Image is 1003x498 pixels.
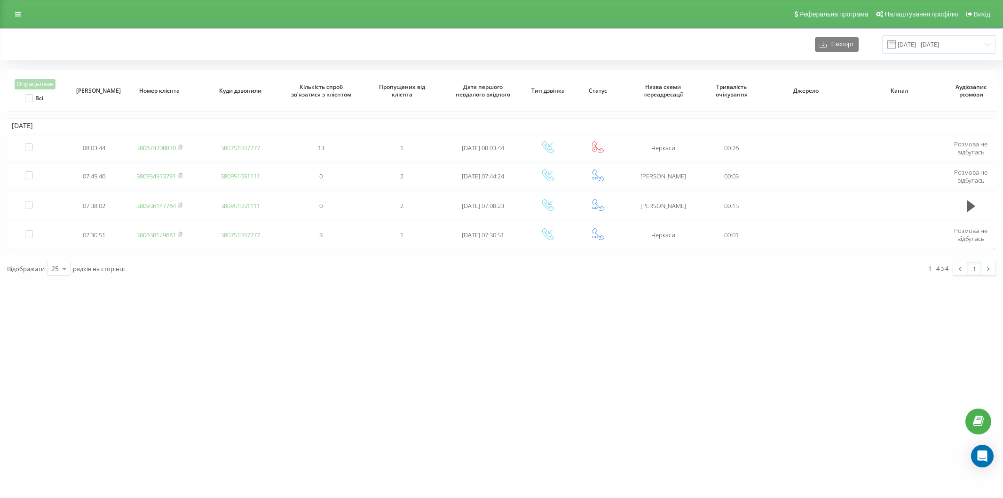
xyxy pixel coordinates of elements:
td: 07:30:51 [69,222,119,248]
td: Черкаси [623,222,703,248]
span: Відображати [7,265,45,273]
span: Вихід [974,10,990,18]
td: 08:03:44 [69,135,119,161]
span: Реферальна програма [799,10,869,18]
span: 3 [319,231,323,239]
span: Статус [580,87,616,95]
a: 380751037777 [221,144,260,152]
span: Розмова не відбулась [954,140,987,156]
a: 380936147764 [136,201,176,210]
td: 00:03 [703,163,759,190]
div: 1 - 4 з 4 [928,264,948,273]
td: Черкаси [623,135,703,161]
span: Куди дзвонили [208,87,273,95]
td: [DATE] [7,119,996,133]
td: [PERSON_NAME] [623,192,703,220]
span: рядків на сторінці [73,265,125,273]
a: 380934513791 [136,172,176,180]
span: Розмова не відбулась [954,226,987,243]
div: Open Intercom Messenger [971,445,994,467]
span: [DATE] 08:03:44 [462,144,504,152]
td: [PERSON_NAME] [623,163,703,190]
span: Аудіозапис розмови [953,83,989,98]
label: Всі [25,94,43,102]
a: 380951031111 [221,201,260,210]
span: Тривалість очікування [711,83,752,98]
td: 00:26 [703,135,759,161]
span: Тип дзвінка [530,87,566,95]
td: 07:38:02 [69,192,119,220]
a: 380638129681 [136,231,176,239]
span: [DATE] 07:30:51 [462,231,504,239]
td: 00:01 [703,222,759,248]
a: 1 [967,262,981,275]
span: Розмова не відбулась [954,168,987,185]
span: [DATE] 07:08:23 [462,201,504,210]
span: 1 [400,144,403,152]
td: 00:15 [703,192,759,220]
span: Налаштування профілю [885,10,958,18]
span: Джерело [768,87,844,95]
span: 2 [400,172,403,180]
span: [DATE] 07:44:24 [462,172,504,180]
a: 380951031111 [221,172,260,180]
span: [PERSON_NAME] [76,87,112,95]
span: 13 [318,144,324,152]
span: 2 [400,201,403,210]
a: 380674708870 [136,144,176,152]
span: Експорт [827,41,854,48]
span: Номер клієнта [127,87,192,95]
div: 25 [51,264,59,273]
span: 0 [319,172,323,180]
span: Пропущених від клієнта [370,83,434,98]
span: Назва схеми переадресації [631,83,695,98]
a: 380751037777 [221,231,260,239]
span: 0 [319,201,323,210]
span: 1 [400,231,403,239]
span: Дата першого невдалого вхідного [450,83,515,98]
td: 07:45:46 [69,163,119,190]
span: Канал [862,87,938,95]
span: Кількість спроб зв'язатися з клієнтом [289,83,354,98]
button: Експорт [815,37,859,52]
